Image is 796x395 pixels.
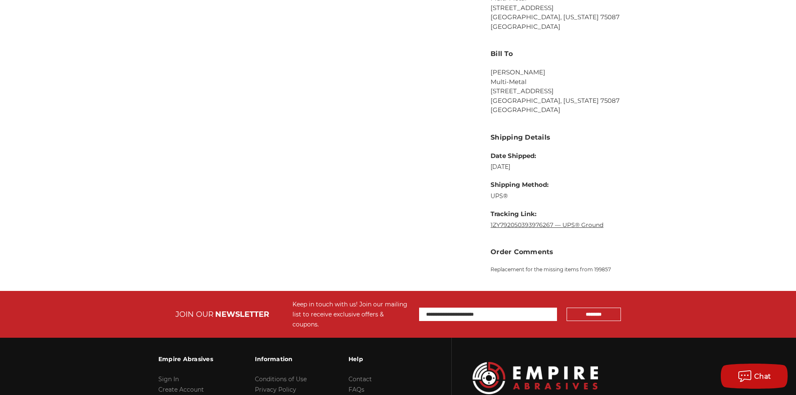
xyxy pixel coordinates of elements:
[348,350,405,368] h3: Help
[491,180,603,190] dt: Shipping Method:
[491,105,658,115] li: [GEOGRAPHIC_DATA]
[491,192,603,201] dd: UPS®
[473,362,598,394] img: Empire Abrasives Logo Image
[754,372,771,380] span: Chat
[255,350,307,368] h3: Information
[491,209,603,219] dt: Tracking Link:
[175,310,214,319] span: JOIN OUR
[255,386,296,393] a: Privacy Policy
[491,221,603,229] a: 1ZY792050393976267 — UPS® Ground
[491,49,658,59] h3: Bill To
[491,266,658,273] p: Replacement for the missing items from 199857
[491,133,658,143] h3: Shipping Details
[491,87,658,96] li: [STREET_ADDRESS]
[255,375,307,383] a: Conditions of Use
[491,77,658,87] li: Multi-Metal
[158,350,213,368] h3: Empire Abrasives
[491,68,658,77] li: [PERSON_NAME]
[215,310,269,319] span: NEWSLETTER
[491,3,658,13] li: [STREET_ADDRESS]
[721,364,788,389] button: Chat
[158,375,179,383] a: Sign In
[292,299,411,329] div: Keep in touch with us! Join our mailing list to receive exclusive offers & coupons.
[491,22,658,32] li: [GEOGRAPHIC_DATA]
[348,375,372,383] a: Contact
[158,386,204,393] a: Create Account
[491,13,658,22] li: [GEOGRAPHIC_DATA], [US_STATE] 75087
[348,386,364,393] a: FAQs
[491,163,603,171] dd: [DATE]
[491,151,603,161] dt: Date Shipped:
[491,96,658,106] li: [GEOGRAPHIC_DATA], [US_STATE] 75087
[491,247,658,257] h3: Order Comments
